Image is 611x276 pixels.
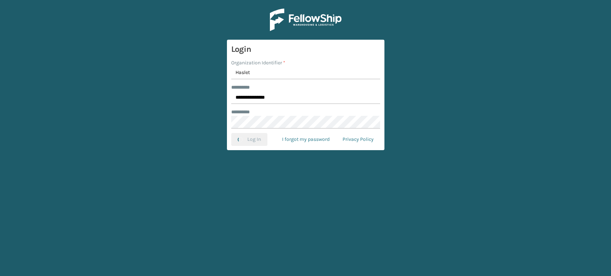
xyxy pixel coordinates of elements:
a: Privacy Policy [336,133,380,146]
h3: Login [231,44,380,55]
button: Log In [231,133,267,146]
img: Logo [270,9,341,31]
a: I forgot my password [276,133,336,146]
label: Organization Identifier [231,59,285,66]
